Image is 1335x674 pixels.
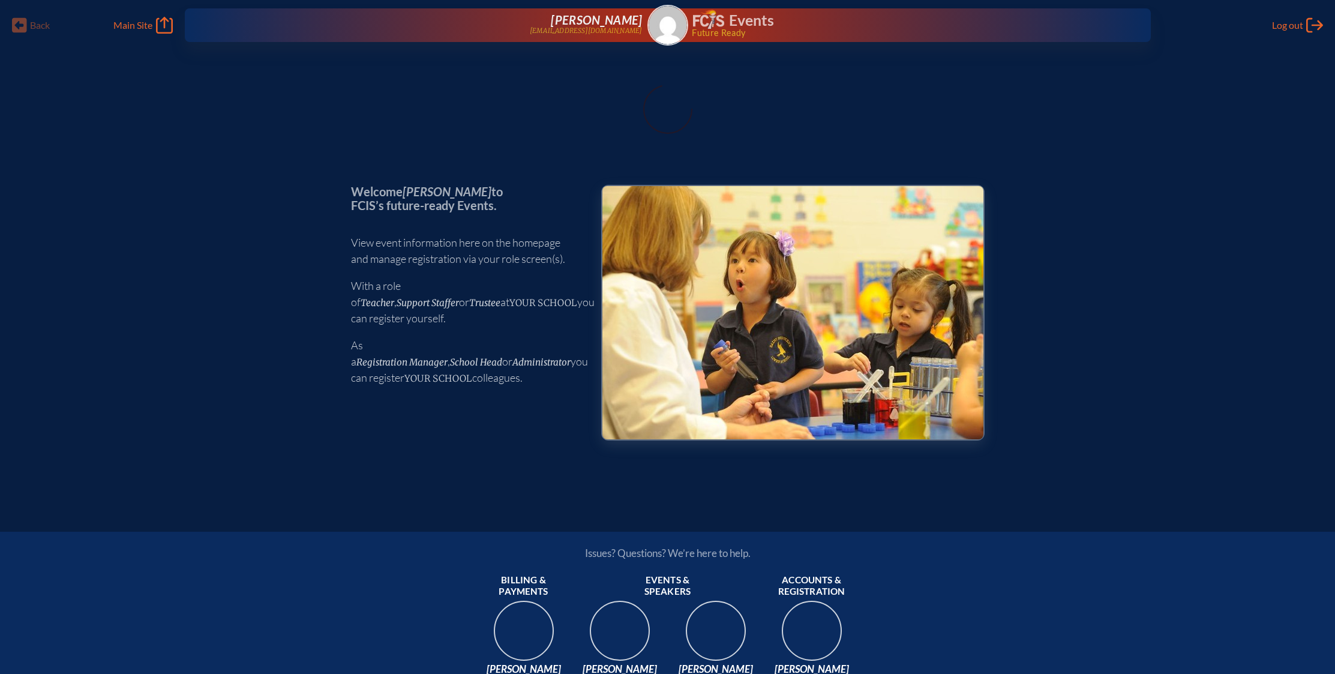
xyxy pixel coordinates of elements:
span: your school [509,297,577,308]
img: Gravatar [649,6,687,44]
span: Billing & payments [481,574,567,598]
img: 545ba9c4-c691-43d5-86fb-b0a622cbeb82 [677,597,754,674]
p: Issues? Questions? We’re here to help. [457,547,879,559]
img: b1ee34a6-5a78-4519-85b2-7190c4823173 [773,597,850,674]
span: Registration Manager [356,357,448,368]
span: Support Staffer [397,297,459,308]
span: Log out [1272,19,1303,31]
span: [PERSON_NAME] [551,13,642,27]
span: Accounts & registration [769,574,855,598]
p: [EMAIL_ADDRESS][DOMAIN_NAME] [530,27,643,35]
a: Gravatar [647,5,688,46]
div: FCIS Events — Future ready [693,10,1112,37]
span: Trustee [469,297,500,308]
a: Main Site [113,17,172,34]
img: 9c64f3fb-7776-47f4-83d7-46a341952595 [485,597,562,674]
p: View event information here on the homepage and manage registration via your role screen(s). [351,235,582,267]
p: Welcome to FCIS’s future-ready Events. [351,185,582,212]
span: Teacher [361,297,394,308]
p: As a , or you can register colleagues. [351,337,582,386]
img: Events [602,186,983,439]
p: With a role of , or at you can register yourself. [351,278,582,326]
a: [PERSON_NAME][EMAIL_ADDRESS][DOMAIN_NAME] [223,13,643,37]
span: Main Site [113,19,152,31]
span: Events & speakers [625,574,711,598]
span: your school [404,373,472,384]
span: Future Ready [692,29,1112,37]
span: [PERSON_NAME] [403,184,491,199]
span: Administrator [512,357,571,368]
span: School Head [450,357,502,368]
img: 94e3d245-ca72-49ea-9844-ae84f6d33c0f [581,597,658,674]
